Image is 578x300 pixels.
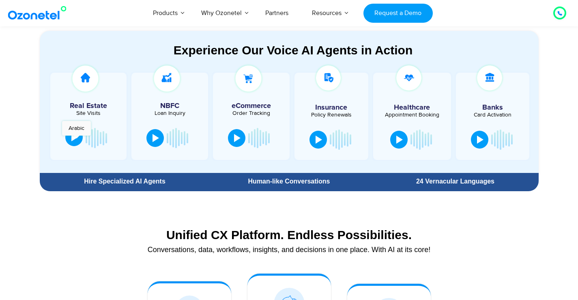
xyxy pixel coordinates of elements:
[44,246,535,253] div: Conversations, data, workflows, insights, and decisions in one place. With AI at its core!
[135,102,204,110] h5: NBFC
[363,4,433,23] a: Request a Demo
[54,102,123,110] h5: Real Estate
[376,178,534,185] div: 24 Vernacular Languages
[299,112,364,118] div: Policy Renewals
[44,178,206,185] div: Hire Specialized AI Agents
[299,104,364,111] h5: Insurance
[48,43,539,57] div: Experience Our Voice AI Agents in Action
[217,110,286,116] div: Order Tracking
[210,178,368,185] div: Human-like Conversations
[54,110,123,116] div: Site Visits
[379,112,445,118] div: Appointment Booking
[217,102,286,110] h5: eCommerce
[135,110,204,116] div: Loan Inquiry
[460,104,526,111] h5: Banks
[460,112,526,118] div: Card Activation
[44,228,535,242] div: Unified CX Platform. Endless Possibilities.
[379,104,445,111] h5: Healthcare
